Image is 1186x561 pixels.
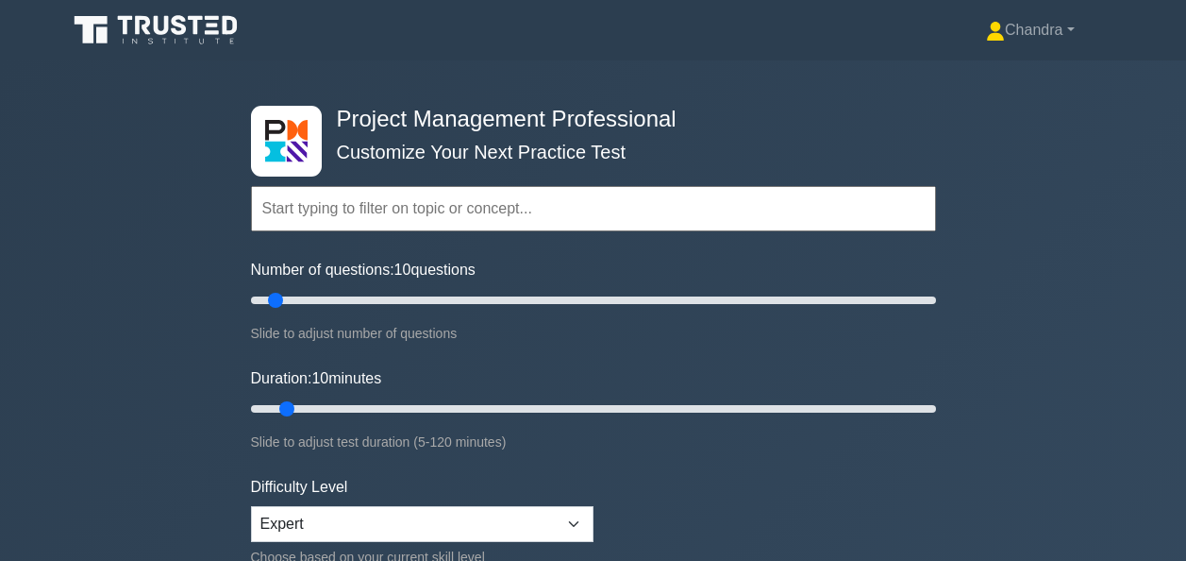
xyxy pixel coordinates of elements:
input: Start typing to filter on topic or concept... [251,186,936,231]
label: Duration: minutes [251,367,382,390]
div: Slide to adjust test duration (5-120 minutes) [251,431,936,453]
label: Difficulty Level [251,476,348,499]
span: 10 [394,262,411,278]
a: Chandra [941,11,1119,49]
div: Slide to adjust number of questions [251,322,936,345]
span: 10 [311,370,328,386]
h4: Project Management Professional [329,106,844,133]
label: Number of questions: questions [251,259,476,281]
